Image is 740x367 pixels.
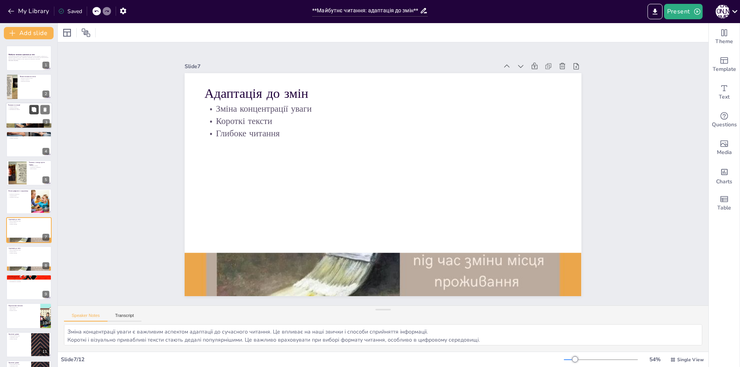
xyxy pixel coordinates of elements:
div: 9 [42,291,49,298]
p: Активізація ділянок мозку [8,135,49,136]
div: 3 [43,119,50,126]
p: Глибоке занурення [8,137,49,139]
p: Різноманітність жанрів [8,109,50,110]
input: Insert title [312,5,420,16]
p: Якість життя [8,308,38,310]
p: Зміна концентрації уваги [8,249,49,251]
div: 1 [42,62,49,69]
p: Заключні думки [8,362,29,364]
p: Соціальна взаємодія [8,107,50,109]
p: Вплив читання на мозок [20,75,49,78]
div: 6 [42,205,49,212]
div: 10 [6,303,52,328]
p: Generated with [URL] [8,60,49,61]
strong: Майбутнє читання: адаптація до змін [8,54,35,55]
p: Заключні думки [8,333,29,335]
span: Text [719,93,730,101]
p: Навички аналізу [8,309,38,311]
div: Layout [61,27,73,39]
div: 4 [42,148,49,155]
p: Читання з паперу проти екрана [29,161,49,166]
p: Короткі тексти [8,251,49,252]
p: Поєднання форматів [8,278,49,280]
div: Saved [58,8,82,15]
p: Глибоке читання [8,338,29,340]
div: 5 [6,160,52,186]
p: Глибоке читання [8,223,49,225]
p: Адаптація до змін [8,337,29,338]
div: Add a table [709,189,740,217]
span: Table [717,204,731,212]
p: Залежність від мети [8,196,29,198]
p: Експерименти з жанрами [8,281,49,282]
div: 5 [42,176,49,183]
div: 8 [42,262,49,269]
p: Адаптація до змін [8,247,49,250]
textarea: Зміна концентрації уваги є важливим аспектом адаптації до сучасного читання. Це впливає на наші з... [64,324,702,345]
p: Читання та емоції [8,104,50,106]
button: Delete Slide [40,105,50,114]
div: 10 [40,320,49,327]
button: Speaker Notes [64,313,108,322]
p: Вплив на структуру мозку [20,77,49,79]
p: Розвиток творчості [20,79,49,80]
div: 4 [6,131,52,157]
p: Формування мислення [8,335,29,337]
div: Add charts and graphs [709,162,740,189]
div: 6 [6,189,52,214]
button: Duplicate Slide [29,105,39,114]
p: Рекомендації для читачів [8,276,49,278]
p: Поверхневе сприйняття [29,166,49,168]
p: Короткі тексти [8,222,49,224]
div: 7 [6,217,52,243]
div: Slide 7 / 12 [61,356,564,363]
p: Свідомий вибір [8,195,29,196]
div: Add images, graphics, shapes or video [709,134,740,162]
div: Get real-time input from your audience [709,106,740,134]
p: Глибоке читання [8,252,49,254]
button: Add slide [4,27,54,39]
span: Template [713,65,736,74]
div: 3 [6,102,52,129]
span: Single View [677,357,704,363]
span: Position [81,28,91,37]
p: Перспективи читання [8,305,38,307]
div: 11 [6,332,52,357]
p: Читання з паперу [29,165,49,166]
div: 9 [6,275,52,300]
p: Зміна концентрації уваги [8,221,49,222]
span: Theme [715,37,733,46]
p: Час на глибоке читання [8,279,49,281]
p: Розвиток емпатії [8,106,50,107]
div: 7 [42,234,49,241]
div: Change the overall theme [709,23,740,51]
p: Критичне мислення [20,80,49,82]
div: 54 % [646,356,664,363]
p: Формування мислення [8,364,29,365]
p: Глибоке читання [8,132,49,135]
div: 8 [6,246,52,271]
button: [PERSON_NAME] [716,4,730,19]
p: Ця презентація досліджує вплив читання на мозок, його роль в розвитку особистості та важливість а... [8,55,49,60]
span: Media [717,148,732,157]
span: Charts [716,178,732,186]
span: Questions [712,121,737,129]
div: 2 [42,90,49,97]
p: Адаптація до змін [8,365,29,367]
button: Export to PowerPoint [647,4,663,19]
p: Зменшення тривоги [8,136,49,138]
p: Нейронна архітектура [8,194,29,195]
div: [PERSON_NAME] [716,5,730,18]
button: Present [664,4,703,19]
div: Add text boxes [709,79,740,106]
button: My Library [6,5,52,17]
p: Економічний успіх [8,307,38,308]
div: 1 [6,45,52,71]
button: Transcript [108,313,142,322]
p: Вплив цифрового середовища [8,190,29,192]
p: Вибір формату [29,168,49,169]
div: 11 [40,348,49,355]
p: Адаптація до змін [8,219,49,221]
div: Add ready made slides [709,51,740,79]
div: 2 [6,74,52,99]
